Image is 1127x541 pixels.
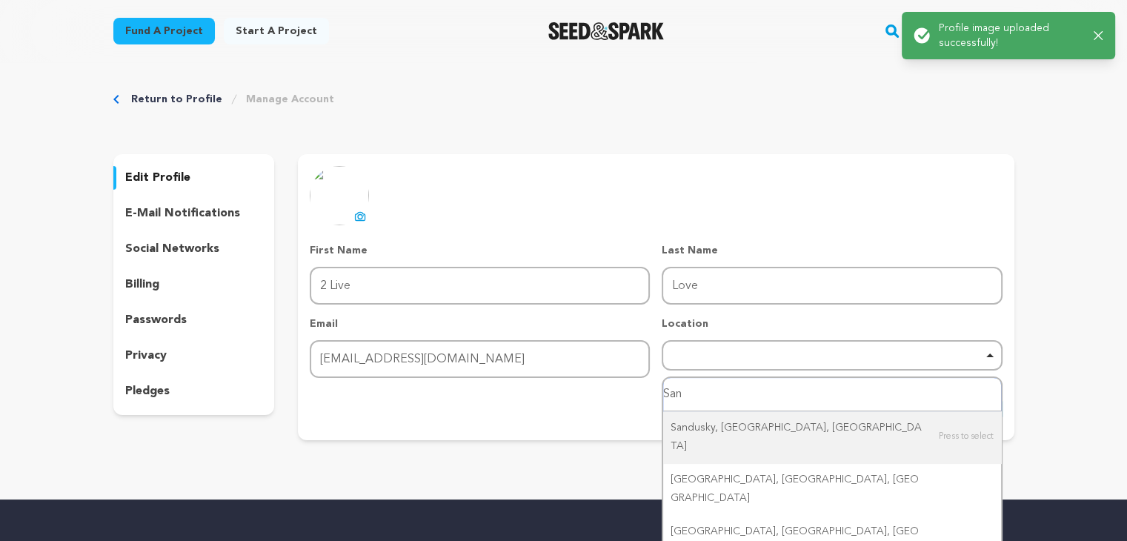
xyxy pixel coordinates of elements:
button: privacy [113,344,275,368]
p: Email [310,316,650,331]
img: Seed&Spark Logo Dark Mode [548,22,665,40]
div: Sandusky, [GEOGRAPHIC_DATA], [GEOGRAPHIC_DATA] [663,411,1000,463]
p: First Name [310,243,650,258]
button: edit profile [113,166,275,190]
p: social networks [125,240,219,258]
button: passwords [113,308,275,332]
input: Start typing... [663,378,1000,411]
a: Seed&Spark Homepage [548,22,665,40]
p: e-mail notifications [125,205,240,222]
p: passwords [125,311,187,329]
div: Breadcrumb [113,92,1014,107]
button: e-mail notifications [113,202,275,225]
a: Manage Account [246,92,334,107]
p: Location [662,316,1002,331]
div: [GEOGRAPHIC_DATA], [GEOGRAPHIC_DATA], [GEOGRAPHIC_DATA] [663,463,1000,515]
input: First Name [310,267,650,305]
a: Return to Profile [131,92,222,107]
p: edit profile [125,169,190,187]
input: Last Name [662,267,1002,305]
button: social networks [113,237,275,261]
a: Fund a project [113,18,215,44]
p: pledges [125,382,170,400]
p: Profile image uploaded successfully! [939,21,1082,50]
button: billing [113,273,275,296]
input: Email [310,340,650,378]
a: Start a project [224,18,329,44]
p: billing [125,276,159,293]
button: pledges [113,379,275,403]
p: Last Name [662,243,1002,258]
p: privacy [125,347,167,365]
